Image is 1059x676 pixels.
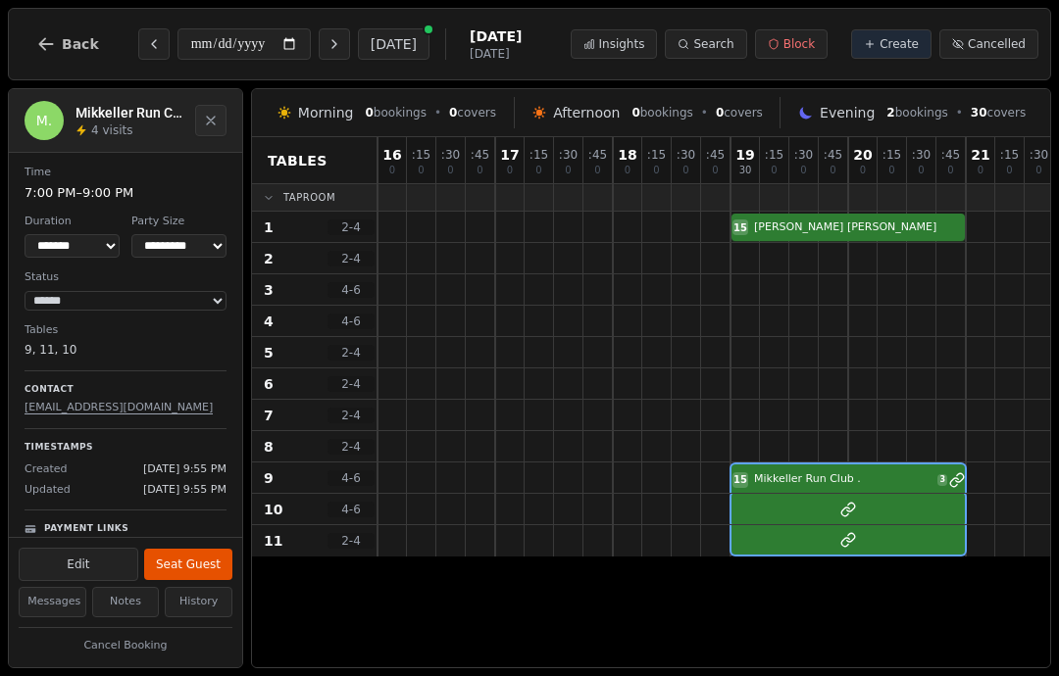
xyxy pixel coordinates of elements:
[888,166,894,175] span: 0
[535,166,541,175] span: 0
[143,461,227,478] span: [DATE] 9:55 PM
[971,106,987,120] span: 30
[264,500,282,519] span: 10
[565,166,571,175] span: 0
[1035,166,1041,175] span: 0
[647,149,666,161] span: : 15
[328,502,375,517] span: 4 - 6
[820,103,875,122] span: Evening
[19,634,232,658] button: Cancel Booking
[716,106,724,120] span: 0
[283,190,335,205] span: Taproom
[553,103,620,122] span: Afternoon
[971,148,989,162] span: 21
[477,166,482,175] span: 0
[830,166,835,175] span: 0
[735,148,754,162] span: 19
[571,29,658,59] button: Insights
[25,322,227,339] dt: Tables
[382,148,401,162] span: 16
[365,106,373,120] span: 0
[264,531,282,551] span: 11
[449,105,496,121] span: covers
[138,28,170,60] button: Previous day
[886,105,947,121] span: bookings
[665,29,746,59] button: Search
[653,166,659,175] span: 0
[92,587,160,617] button: Notes
[449,106,457,120] span: 0
[939,29,1038,59] button: Cancelled
[733,220,747,235] span: 15
[956,105,963,121] span: •
[298,103,354,122] span: Morning
[507,166,513,175] span: 0
[682,166,688,175] span: 0
[754,471,933,488] span: Mikkeller Run Club .
[264,280,274,300] span: 3
[25,441,227,455] p: Timestamps
[851,29,932,59] button: Create
[264,312,274,331] span: 4
[91,122,132,138] span: 4 visits
[631,105,692,121] span: bookings
[328,533,375,549] span: 2 - 4
[319,28,350,60] button: Next day
[25,269,227,286] dt: Status
[19,548,138,581] button: Edit
[693,36,733,52] span: Search
[882,149,901,161] span: : 15
[712,166,718,175] span: 0
[264,406,274,425] span: 7
[701,105,708,121] span: •
[418,166,424,175] span: 0
[328,345,375,361] span: 2 - 4
[19,587,86,617] button: Messages
[62,37,99,51] span: Back
[389,166,395,175] span: 0
[860,166,866,175] span: 0
[434,105,441,121] span: •
[1000,149,1019,161] span: : 15
[599,36,645,52] span: Insights
[358,28,429,60] button: [DATE]
[264,343,274,362] span: 5
[131,214,227,230] dt: Party Size
[886,106,894,120] span: 2
[25,341,227,359] dd: 9, 11, 10
[471,149,489,161] span: : 45
[594,166,600,175] span: 0
[25,383,227,397] p: Contact
[794,149,813,161] span: : 30
[328,219,375,235] span: 2 - 4
[328,251,375,266] span: 2 - 4
[328,314,375,329] span: 4 - 6
[618,148,636,162] span: 18
[588,149,607,161] span: : 45
[853,148,872,162] span: 20
[328,376,375,392] span: 2 - 4
[264,468,274,488] span: 9
[412,149,430,161] span: : 15
[365,105,426,121] span: bookings
[559,149,578,161] span: : 30
[739,166,752,175] span: 30
[447,166,453,175] span: 0
[631,106,639,120] span: 0
[978,166,983,175] span: 0
[264,374,274,394] span: 6
[800,166,806,175] span: 0
[268,151,328,170] span: Tables
[470,46,522,62] span: [DATE]
[328,282,375,298] span: 4 - 6
[328,439,375,455] span: 2 - 4
[755,29,828,59] button: Block
[824,149,842,161] span: : 45
[165,587,232,617] button: History
[25,183,227,203] dd: 7:00 PM – 9:00 PM
[264,249,274,268] span: 2
[947,166,953,175] span: 0
[328,470,375,486] span: 4 - 6
[25,461,68,478] span: Created
[880,36,919,52] span: Create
